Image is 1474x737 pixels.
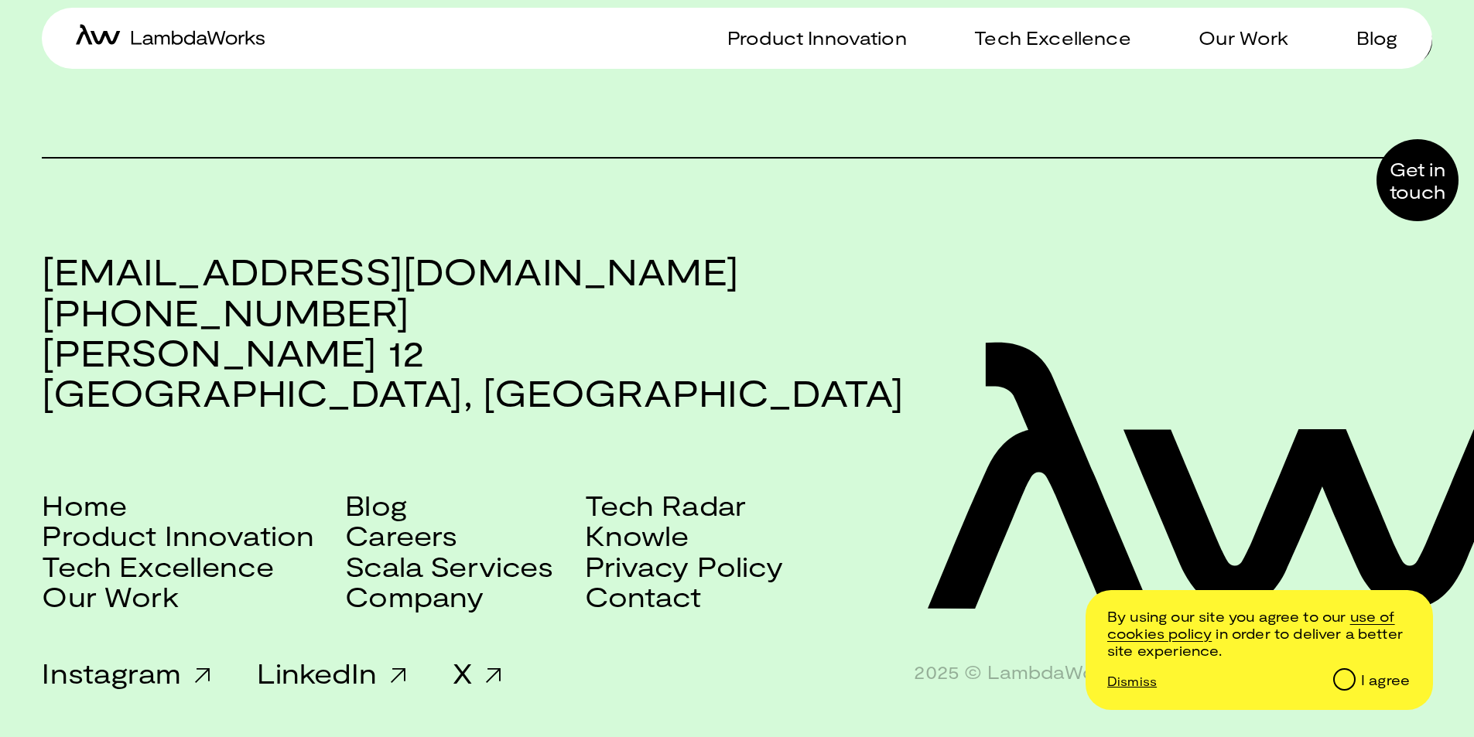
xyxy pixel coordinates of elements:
a: Our Work [42,581,178,611]
p: Blog [1356,26,1398,49]
a: Privacy Policy [585,551,783,581]
a: home-icon [76,24,265,51]
a: /cookie-and-privacy-policy [1107,608,1395,642]
a: Our Work [1180,26,1288,49]
p: Tech Excellence [974,26,1130,49]
a: Tech Excellence [956,26,1130,49]
p: Dismiss [1107,674,1157,688]
a: Instagram [42,656,210,689]
a: Contact [585,581,702,611]
a: Home [42,490,127,520]
a: Product Innovation [42,520,314,550]
a: Product Innovation [709,26,907,49]
div: I agree [1361,672,1410,689]
span: 2025 © LambdaWorks d.o.o. [914,661,1181,684]
a: Company [345,581,484,611]
p: By using our site you agree to our in order to deliver a better site experience. [1107,609,1410,659]
a: X [453,656,501,689]
a: Scala Services [345,551,553,581]
h3: [EMAIL_ADDRESS][DOMAIN_NAME] [PHONE_NUMBER] [PERSON_NAME] 12 [GEOGRAPHIC_DATA], [GEOGRAPHIC_DATA] [42,251,1431,413]
a: Careers [345,520,457,550]
a: Tech Radar [585,490,747,520]
p: Product Innovation [727,26,907,49]
a: Tech Excellence [42,551,273,581]
a: Blog [1338,26,1398,49]
a: Blog [345,490,407,520]
a: LinkedIn [257,656,406,689]
a: Knowle [585,520,689,550]
p: Our Work [1199,26,1288,49]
